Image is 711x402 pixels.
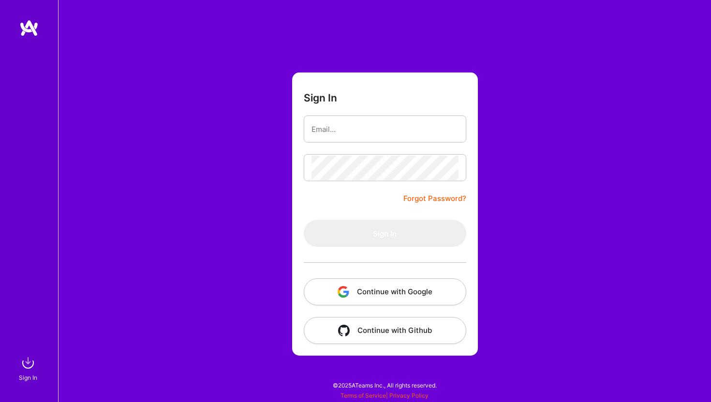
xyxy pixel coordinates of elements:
[20,353,38,383] a: sign inSign In
[311,117,459,142] input: Email...
[58,373,711,397] div: © 2025 ATeams Inc., All rights reserved.
[341,392,429,399] span: |
[18,353,38,373] img: sign in
[403,193,466,204] a: Forgot Password?
[341,392,386,399] a: Terms of Service
[304,317,466,344] button: Continue with Github
[19,19,39,37] img: logo
[304,278,466,305] button: Continue with Google
[389,392,429,399] a: Privacy Policy
[304,220,466,247] button: Sign In
[19,373,37,383] div: Sign In
[338,325,350,336] img: icon
[338,286,349,298] img: icon
[304,92,337,104] h3: Sign In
